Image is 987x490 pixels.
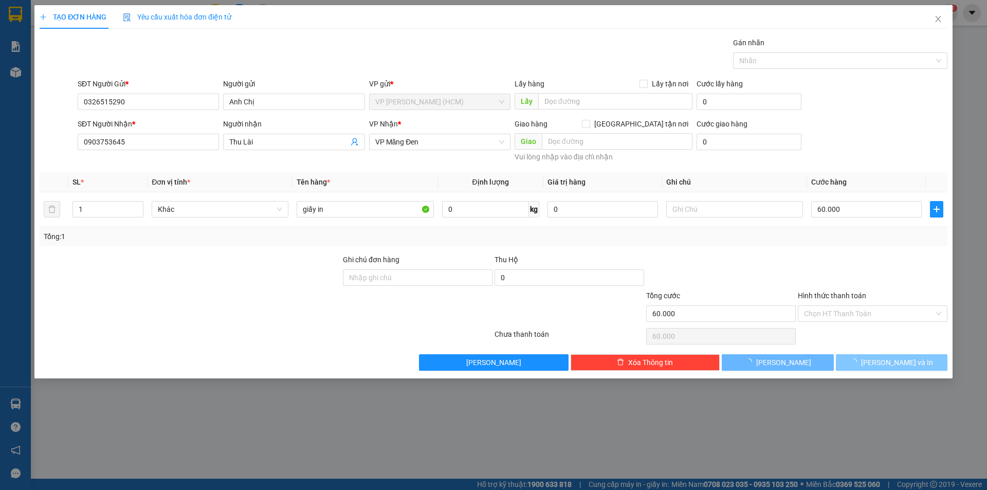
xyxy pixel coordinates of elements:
span: loading [745,358,756,366]
div: Vui lòng nhập vào địa chỉ nhận [515,151,692,163]
div: Tổng: 1 [44,231,381,242]
span: Định lượng [472,178,509,186]
span: Lấy hàng [515,80,544,88]
span: [PERSON_NAME] [756,357,811,368]
span: plus [40,13,47,21]
div: VP gửi [369,78,510,89]
span: Lấy [515,93,538,110]
span: Tổng cước [646,292,680,300]
th: Ghi chú [662,172,807,192]
span: Cước hàng [811,178,847,186]
label: Hình thức thanh toán [798,292,866,300]
div: Người gửi [223,78,364,89]
span: user-add [351,138,359,146]
strong: 0333 161718 [56,75,88,82]
span: SL [72,178,81,186]
label: Gán nhãn [733,39,764,47]
span: Giá trị hàng [547,178,586,186]
span: Lấy tận nơi [648,78,692,89]
span: VP [GEOGRAPHIC_DATA]: 84C KQH [PERSON_NAME], P.7, [GEOGRAPHIC_DATA] [44,53,132,74]
input: VD: Bàn, Ghế [297,201,433,217]
div: SĐT Người Nhận [78,118,219,130]
button: delete [44,201,60,217]
span: delete [617,358,624,367]
span: Đơn vị tính [152,178,190,186]
button: deleteXóa Thông tin [571,354,720,371]
span: loading [850,358,861,366]
span: VP HCM: 522 [PERSON_NAME], P.4, Q.[GEOGRAPHIC_DATA] [44,17,139,30]
img: icon [123,13,131,22]
input: Dọc đường [538,93,692,110]
span: close [934,15,942,23]
button: Close [924,5,953,34]
div: SĐT Người Gửi [78,78,219,89]
span: Khác [158,202,282,217]
span: Yêu cầu xuất hóa đơn điện tử [123,13,231,21]
span: VP Hoàng Văn Thụ (HCM) [375,94,504,110]
label: Cước giao hàng [697,120,747,128]
label: Ghi chú đơn hàng [343,256,399,264]
input: Cước lấy hàng [697,94,801,110]
span: VP Nhận [369,120,398,128]
span: Tên hàng [297,178,330,186]
input: Cước giao hàng [697,134,801,150]
span: Thu Hộ [495,256,518,264]
input: 0 [547,201,658,217]
button: [PERSON_NAME] và In [836,354,947,371]
span: kg [529,201,539,217]
input: Ghi chú đơn hàng [343,269,492,286]
span: Giao [515,133,542,150]
span: Xóa Thông tin [628,357,673,368]
button: [PERSON_NAME] [419,354,569,371]
span: SĐT: [44,75,88,82]
input: Dọc đường [542,133,692,150]
span: VP Bình Dương: 36 Xuyên Á, [PERSON_NAME], Dĩ An, [GEOGRAPHIC_DATA] [44,32,115,52]
span: TẠO ĐƠN HÀNG [40,13,106,21]
span: [PERSON_NAME] và In [861,357,933,368]
img: logo [5,25,42,62]
button: plus [930,201,943,217]
span: VP Măng Đen [375,134,504,150]
input: Ghi Chú [666,201,803,217]
div: Chưa thanh toán [493,329,645,347]
span: [PERSON_NAME] [466,357,521,368]
label: Cước lấy hàng [697,80,743,88]
strong: PHONG PHÚ EXPRESS [44,6,127,15]
span: plus [930,205,943,213]
span: Giao hàng [515,120,547,128]
button: [PERSON_NAME] [722,354,833,371]
div: Người nhận [223,118,364,130]
span: [GEOGRAPHIC_DATA] tận nơi [590,118,692,130]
